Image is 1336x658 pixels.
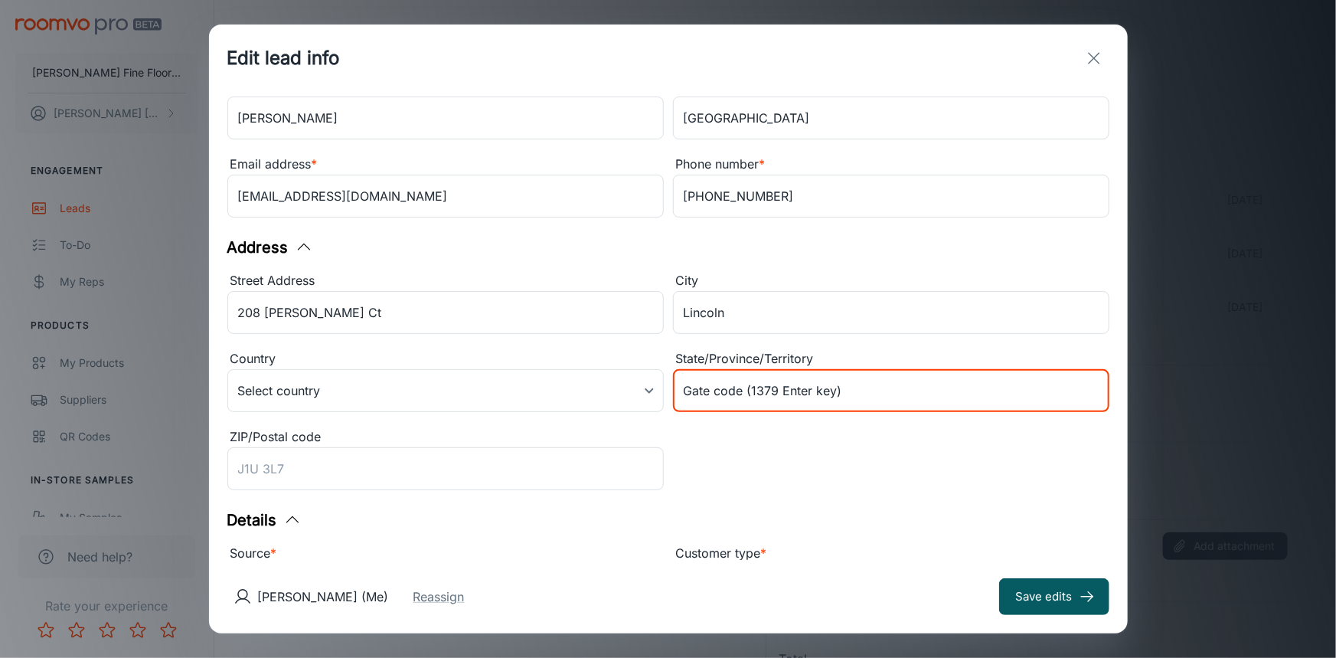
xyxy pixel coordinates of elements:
[673,97,1109,139] input: Doe
[258,588,389,606] p: [PERSON_NAME] (Me)
[227,369,664,412] div: Select country
[227,271,664,291] div: Street Address
[227,175,664,218] input: myname@example.com
[227,236,313,259] button: Address
[227,44,340,72] h1: Edit lead info
[1079,43,1109,74] button: exit
[227,427,664,447] div: ZIP/Postal code
[227,544,664,564] div: Source
[413,588,465,606] button: Reassign
[227,97,664,139] input: John
[673,369,1109,412] input: YU
[673,349,1109,369] div: State/Province/Territory
[227,447,664,490] input: J1U 3L7
[673,291,1109,334] input: Whitehorse
[227,509,302,532] button: Details
[227,349,664,369] div: Country
[227,291,664,334] input: 2412 Northwest Passage
[999,578,1109,615] button: Save edits
[227,155,664,175] div: Email address
[673,175,1109,218] input: +1 439-123-4567
[673,155,1109,175] div: Phone number
[673,271,1109,291] div: City
[673,544,1109,564] div: Customer type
